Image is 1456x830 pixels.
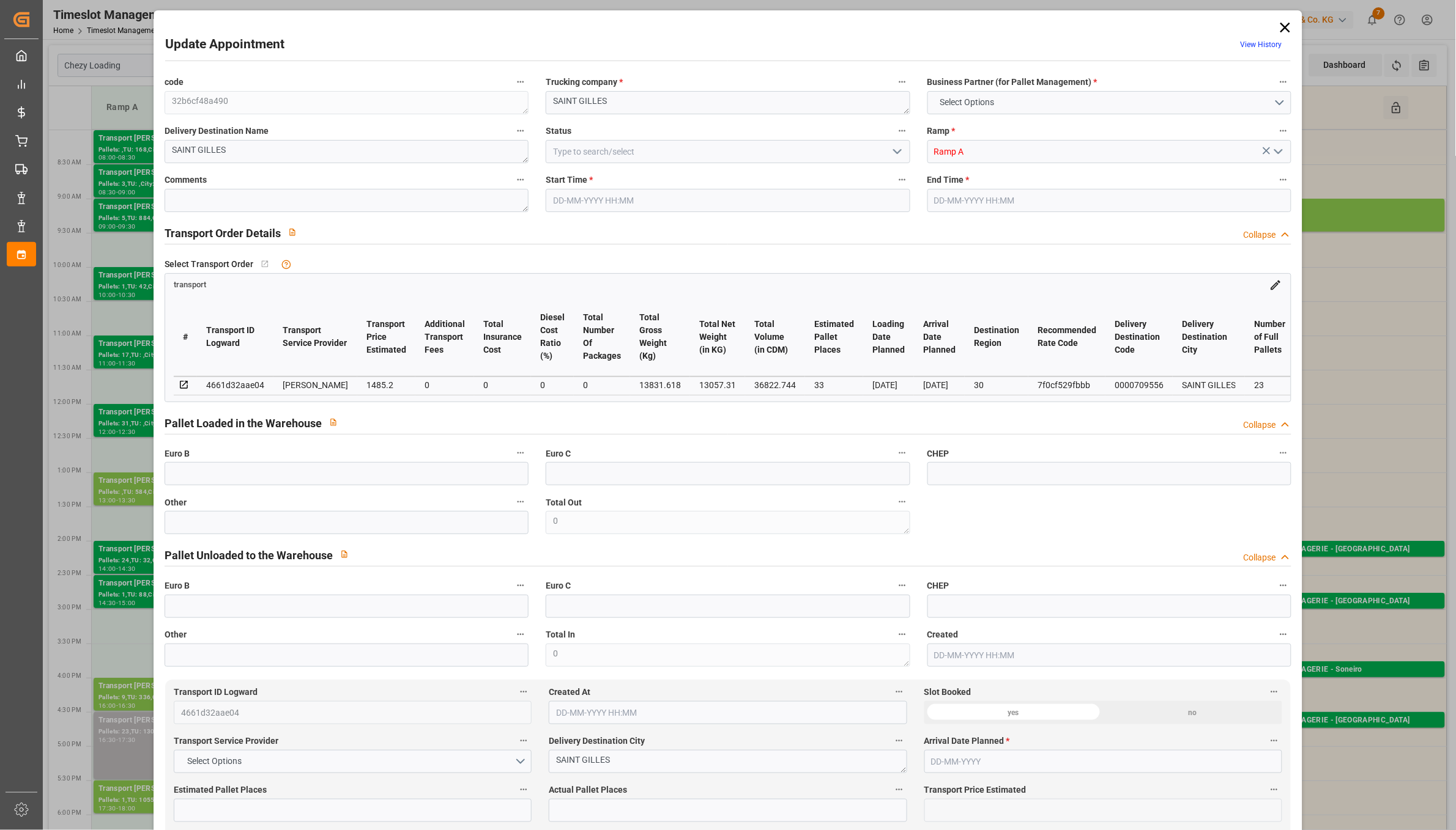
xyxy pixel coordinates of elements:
[894,494,910,510] button: Total Out
[165,35,284,54] h2: Update Appointment
[974,378,1019,392] div: 30
[546,628,575,641] span: Total In
[924,750,1282,773] input: DD-MM-YYYY
[894,445,910,461] button: Euro C
[197,298,273,376] th: Transport ID Logward
[894,172,910,188] button: Start Time *
[206,378,264,392] div: 4661d32aae04
[1038,378,1096,392] div: 7f0cf529fbbb
[927,644,1291,667] input: DD-MM-YYYY HH:MM
[174,686,258,699] span: Transport ID Logward
[894,578,910,593] button: Euro C
[1115,378,1164,392] div: 0000709556
[549,686,590,699] span: Created At
[546,644,910,667] textarea: 0
[283,378,348,392] div: [PERSON_NAME]
[1266,733,1282,749] button: Arrival Date Planned *
[583,378,621,392] div: 0
[513,74,529,90] button: code
[927,91,1291,114] button: open menu
[1105,298,1173,376] th: Delivery Destination Code
[549,750,907,773] textarea: SAINT GILLES
[924,701,1104,724] div: yes
[891,733,907,749] button: Delivery Destination City
[1276,626,1291,642] button: Created
[546,511,910,534] textarea: 0
[1182,378,1236,392] div: SAINT GILLES
[927,447,949,460] span: CHEP
[630,298,690,376] th: Total Gross Weight (Kg)
[914,298,965,376] th: Arrival Date Planned
[1173,298,1245,376] th: Delivery Destination City
[165,547,333,564] h2: Pallet Unloaded to the Warehouse
[1266,684,1282,700] button: Slot Booked
[872,378,905,392] div: [DATE]
[549,784,627,796] span: Actual Pallet Places
[1241,40,1282,49] a: View History
[165,447,190,460] span: Euro B
[513,172,529,188] button: Comments
[924,784,1027,796] span: Transport Price Estimated
[174,298,197,376] th: #
[513,123,529,139] button: Delivery Destination Name
[690,298,745,376] th: Total Net Weight (in KG)
[165,415,322,432] h2: Pallet Loaded in the Warehouse
[165,140,529,163] textarea: SAINT GILLES
[513,578,529,593] button: Euro B
[540,378,565,392] div: 0
[924,686,971,699] span: Slot Booked
[894,74,910,90] button: Trucking company *
[546,496,582,509] span: Total Out
[1244,229,1276,241] div: Collapse
[165,628,187,641] span: Other
[165,258,253,271] span: Select Transport Order
[174,281,206,290] span: transport
[174,784,267,796] span: Estimated Pallet Places
[924,735,1010,747] span: Arrival Date Planned
[965,298,1028,376] th: Destination Region
[273,298,357,376] th: Transport Service Provider
[165,225,281,241] h2: Transport Order Details
[546,189,910,212] input: DD-MM-YYYY HH:MM
[891,782,907,798] button: Actual Pallet Places
[516,733,532,749] button: Transport Service Provider
[699,378,736,392] div: 13057.31
[516,782,532,798] button: Estimated Pallet Places
[1276,172,1291,188] button: End Time *
[1276,578,1291,593] button: CHEP
[165,174,207,186] span: Comments
[513,494,529,510] button: Other
[1103,701,1282,724] div: no
[165,496,187,509] span: Other
[165,579,190,592] span: Euro B
[1244,551,1276,564] div: Collapse
[546,91,910,114] textarea: SAINT GILLES
[281,221,304,244] button: View description
[513,626,529,642] button: Other
[483,378,522,392] div: 0
[174,735,278,747] span: Transport Service Provider
[891,684,907,700] button: Created At
[513,445,529,461] button: Euro B
[333,543,356,566] button: View description
[366,378,406,392] div: 1485.2
[1276,74,1291,90] button: Business Partner (for Pallet Management) *
[923,378,956,392] div: [DATE]
[322,411,345,434] button: View description
[639,378,681,392] div: 13831.618
[814,378,854,392] div: 33
[574,298,630,376] th: Total Number Of Packages
[934,96,1001,109] span: Select Options
[887,142,905,161] button: open menu
[894,123,910,139] button: Status
[165,91,529,114] textarea: 32b6cf48a490
[927,628,959,641] span: Created
[546,447,571,460] span: Euro C
[531,298,574,376] th: Diesel Cost Ratio (%)
[927,174,970,186] span: End Time
[165,76,184,89] span: code
[863,298,914,376] th: Loading Date Planned
[805,298,863,376] th: Estimated Pallet Places
[927,140,1291,163] input: Type to search/select
[174,279,206,289] a: transport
